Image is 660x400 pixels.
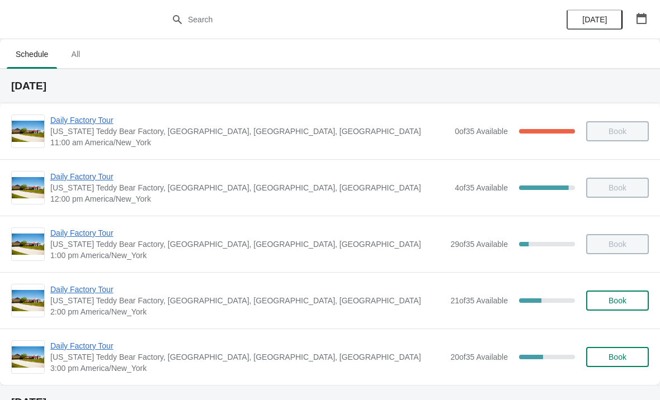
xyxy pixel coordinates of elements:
span: 1:00 pm America/New_York [50,250,445,261]
span: [US_STATE] Teddy Bear Factory, [GEOGRAPHIC_DATA], [GEOGRAPHIC_DATA], [GEOGRAPHIC_DATA] [50,182,449,193]
span: 11:00 am America/New_York [50,137,449,148]
span: 20 of 35 Available [450,353,508,361]
span: Daily Factory Tour [50,115,449,126]
img: Daily Factory Tour | Vermont Teddy Bear Factory, Shelburne Road, Shelburne, VT, USA | 12:00 pm Am... [12,177,44,199]
span: Daily Factory Tour [50,340,445,351]
img: Daily Factory Tour | Vermont Teddy Bear Factory, Shelburne Road, Shelburne, VT, USA | 11:00 am Am... [12,121,44,142]
span: Book [609,296,626,305]
img: Daily Factory Tour | Vermont Teddy Bear Factory, Shelburne Road, Shelburne, VT, USA | 1:00 pm Ame... [12,234,44,255]
span: 0 of 35 Available [455,127,508,136]
h2: [DATE] [11,80,649,92]
span: Schedule [7,44,57,64]
span: 3:00 pm America/New_York [50,363,445,374]
button: Book [586,291,649,311]
span: Daily Factory Tour [50,227,445,239]
span: Book [609,353,626,361]
span: 21 of 35 Available [450,296,508,305]
span: [US_STATE] Teddy Bear Factory, [GEOGRAPHIC_DATA], [GEOGRAPHIC_DATA], [GEOGRAPHIC_DATA] [50,126,449,137]
span: Daily Factory Tour [50,284,445,295]
input: Search [187,9,495,30]
img: Daily Factory Tour | Vermont Teddy Bear Factory, Shelburne Road, Shelburne, VT, USA | 2:00 pm Ame... [12,290,44,312]
span: All [62,44,89,64]
img: Daily Factory Tour | Vermont Teddy Bear Factory, Shelburne Road, Shelburne, VT, USA | 3:00 pm Ame... [12,346,44,368]
span: Daily Factory Tour [50,171,449,182]
span: [DATE] [582,15,607,24]
span: 4 of 35 Available [455,183,508,192]
span: [US_STATE] Teddy Bear Factory, [GEOGRAPHIC_DATA], [GEOGRAPHIC_DATA], [GEOGRAPHIC_DATA] [50,351,445,363]
span: 29 of 35 Available [450,240,508,249]
button: Book [586,347,649,367]
button: [DATE] [567,9,623,30]
span: 2:00 pm America/New_York [50,306,445,317]
span: 12:00 pm America/New_York [50,193,449,204]
span: [US_STATE] Teddy Bear Factory, [GEOGRAPHIC_DATA], [GEOGRAPHIC_DATA], [GEOGRAPHIC_DATA] [50,295,445,306]
span: [US_STATE] Teddy Bear Factory, [GEOGRAPHIC_DATA], [GEOGRAPHIC_DATA], [GEOGRAPHIC_DATA] [50,239,445,250]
